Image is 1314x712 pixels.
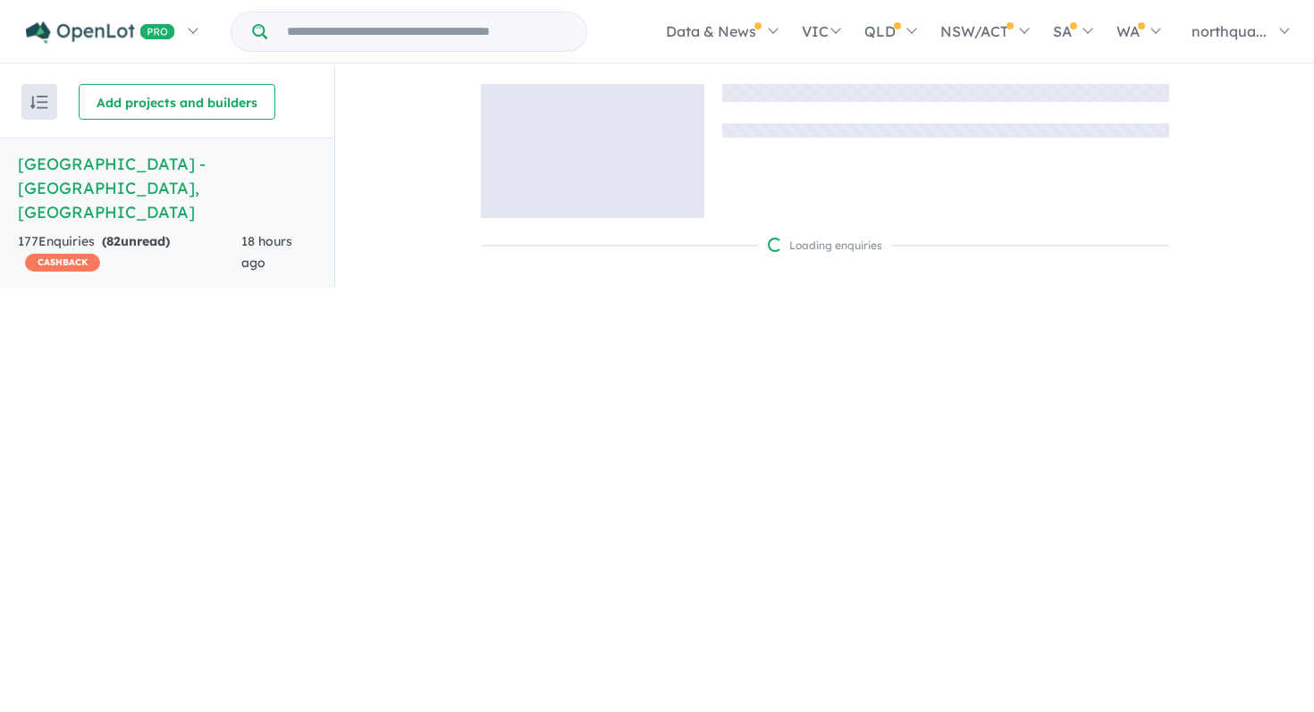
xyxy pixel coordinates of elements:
[18,231,241,274] div: 177 Enquir ies
[102,233,170,249] strong: ( unread)
[18,152,316,224] h5: [GEOGRAPHIC_DATA] - [GEOGRAPHIC_DATA] , [GEOGRAPHIC_DATA]
[241,233,292,271] span: 18 hours ago
[1192,22,1267,40] span: northqua...
[79,84,275,120] button: Add projects and builders
[25,254,100,272] span: CASHBACK
[30,96,48,109] img: sort.svg
[271,13,583,51] input: Try estate name, suburb, builder or developer
[106,233,121,249] span: 82
[26,21,175,44] img: Openlot PRO Logo White
[768,237,882,255] div: Loading enquiries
